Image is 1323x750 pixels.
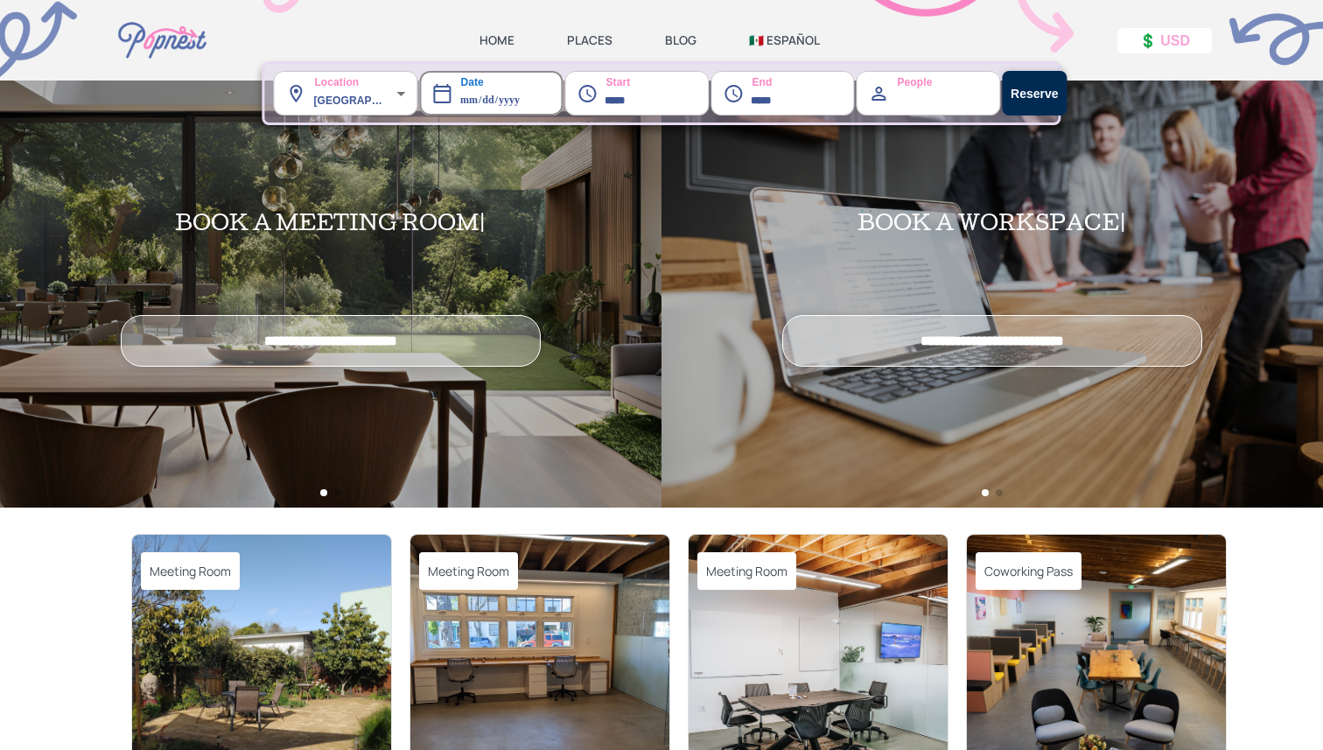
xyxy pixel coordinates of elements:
label: Location [285,63,359,90]
a: 🇲🇽 ESPAÑOL [749,32,820,48]
a: PLACES [567,32,612,48]
div: [GEOGRAPHIC_DATA] ([GEOGRAPHIC_DATA], [GEOGRAPHIC_DATA], [GEOGRAPHIC_DATA]) [313,71,417,116]
label: Start [577,63,630,90]
span: Meeting Room [697,552,796,590]
a: BLOG [665,32,696,48]
button: Reserve [1002,71,1067,116]
span: Meeting Room [419,552,518,590]
button: 💲 USD [1117,28,1212,53]
span: Coworking Pass [976,552,1081,590]
label: People [869,63,933,90]
span: Meeting Room [141,552,240,590]
strong: Reserve [1011,87,1059,101]
a: HOME [479,32,514,48]
label: Date [431,63,483,90]
h2: BOOK A WORKSPACE [857,214,1126,238]
label: End [723,63,772,90]
h2: BOOK A MEETING ROOM [175,214,486,238]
